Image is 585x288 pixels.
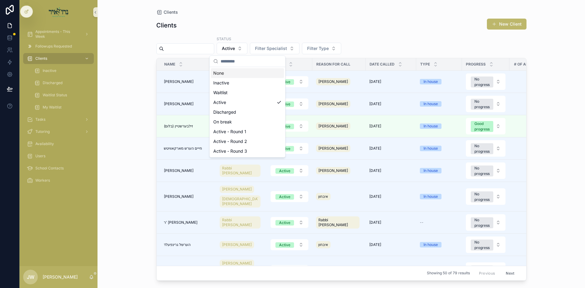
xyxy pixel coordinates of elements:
[43,105,62,110] span: My Waitlist
[369,242,381,247] span: [DATE]
[316,166,362,176] a: [PERSON_NAME]
[211,98,284,107] div: Active
[23,151,94,162] a: Users
[35,129,50,134] span: Tutoring
[222,242,252,247] span: [PERSON_NAME]
[35,56,47,61] span: Clients
[270,98,309,110] a: Select Button
[220,258,263,283] a: [PERSON_NAME][DEMOGRAPHIC_DATA] [PERSON_NAME]
[318,242,328,247] span: איבחון
[474,240,490,251] div: No progress
[420,146,458,151] a: In house
[35,29,80,39] span: Appointments - This Week
[43,274,78,280] p: [PERSON_NAME]
[369,194,381,199] span: [DATE]
[318,146,348,151] span: [PERSON_NAME]
[164,101,193,106] span: [PERSON_NAME]
[369,146,381,151] span: [DATE]
[510,168,557,173] span: 8
[30,102,94,113] a: My Waitlist
[220,195,261,208] a: [DEMOGRAPHIC_DATA] [PERSON_NAME]
[220,184,263,209] a: [PERSON_NAME][DEMOGRAPHIC_DATA] [PERSON_NAME]
[369,220,381,225] span: [DATE]
[369,168,381,173] span: [DATE]
[35,178,50,183] span: Workers
[271,239,308,250] button: Select Button
[424,168,438,173] div: In house
[270,265,309,276] a: Select Button
[271,98,308,109] button: Select Button
[474,99,490,110] div: No progress
[164,168,193,173] span: [PERSON_NAME]
[316,99,362,109] a: [PERSON_NAME]
[316,62,350,67] span: Reason for Call
[164,79,212,84] a: [PERSON_NAME]
[279,242,290,248] div: Active
[279,168,290,174] div: Active
[35,154,45,158] span: Users
[510,146,557,151] span: 11
[424,194,438,199] div: In house
[164,194,212,199] a: [PERSON_NAME]
[43,80,62,85] span: Discharged
[164,220,212,225] a: ר' [PERSON_NAME]
[466,62,486,67] span: Progress
[270,191,309,202] a: Select Button
[474,143,490,154] div: No progress
[369,242,413,247] a: [DATE]
[318,194,328,199] span: איבחון
[156,21,177,30] h1: Clients
[164,242,191,247] span: הערשל גרינפעלד
[420,194,458,199] a: In house
[466,96,505,112] button: Select Button
[369,124,381,129] span: [DATE]
[487,19,526,30] button: New Client
[156,9,178,15] a: Clients
[164,168,212,173] a: [PERSON_NAME]
[164,194,193,199] span: [PERSON_NAME]
[514,62,553,67] span: # of appointments
[510,79,557,84] a: 3
[271,121,308,132] button: Select Button
[466,214,505,231] button: Select Button
[510,220,557,225] a: 1
[271,217,308,228] button: Select Button
[420,168,458,173] a: In house
[23,126,94,137] a: Tutoring
[43,93,67,98] span: Waitlist Status
[369,168,413,173] a: [DATE]
[474,76,490,87] div: No progress
[466,188,505,205] button: Select Button
[270,120,309,132] a: Select Button
[279,194,290,200] div: Active
[35,166,64,171] span: School Contacts
[510,101,557,106] span: 11
[164,124,193,129] span: זילבערשטיין (בלום)
[23,41,94,52] a: Followups Requested
[220,216,261,229] a: Rabbi [PERSON_NAME]
[49,7,69,17] img: App logo
[35,141,54,146] span: Availability
[369,101,381,106] span: [DATE]
[316,192,362,201] a: איבחון
[466,73,505,90] button: Select Button
[23,114,94,125] a: Tasks
[474,217,490,228] div: No progress
[420,242,458,247] a: In house
[466,236,505,253] button: Select Button
[369,79,413,84] a: [DATE]
[220,186,254,193] a: [PERSON_NAME]
[271,265,308,276] button: Select Button
[211,107,284,117] div: Discharged
[427,271,470,276] span: Showing 50 of 79 results
[369,146,413,151] a: [DATE]
[220,215,263,230] a: Rabbi [PERSON_NAME]
[222,166,258,176] span: Rabbi [PERSON_NAME]
[474,121,490,132] div: Good progress
[164,146,212,151] a: חייים הערש מארקאוויטש
[466,162,505,179] button: Select Button
[35,44,72,49] span: Followups Requested
[164,146,202,151] span: חייים הערש מארקאוויטש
